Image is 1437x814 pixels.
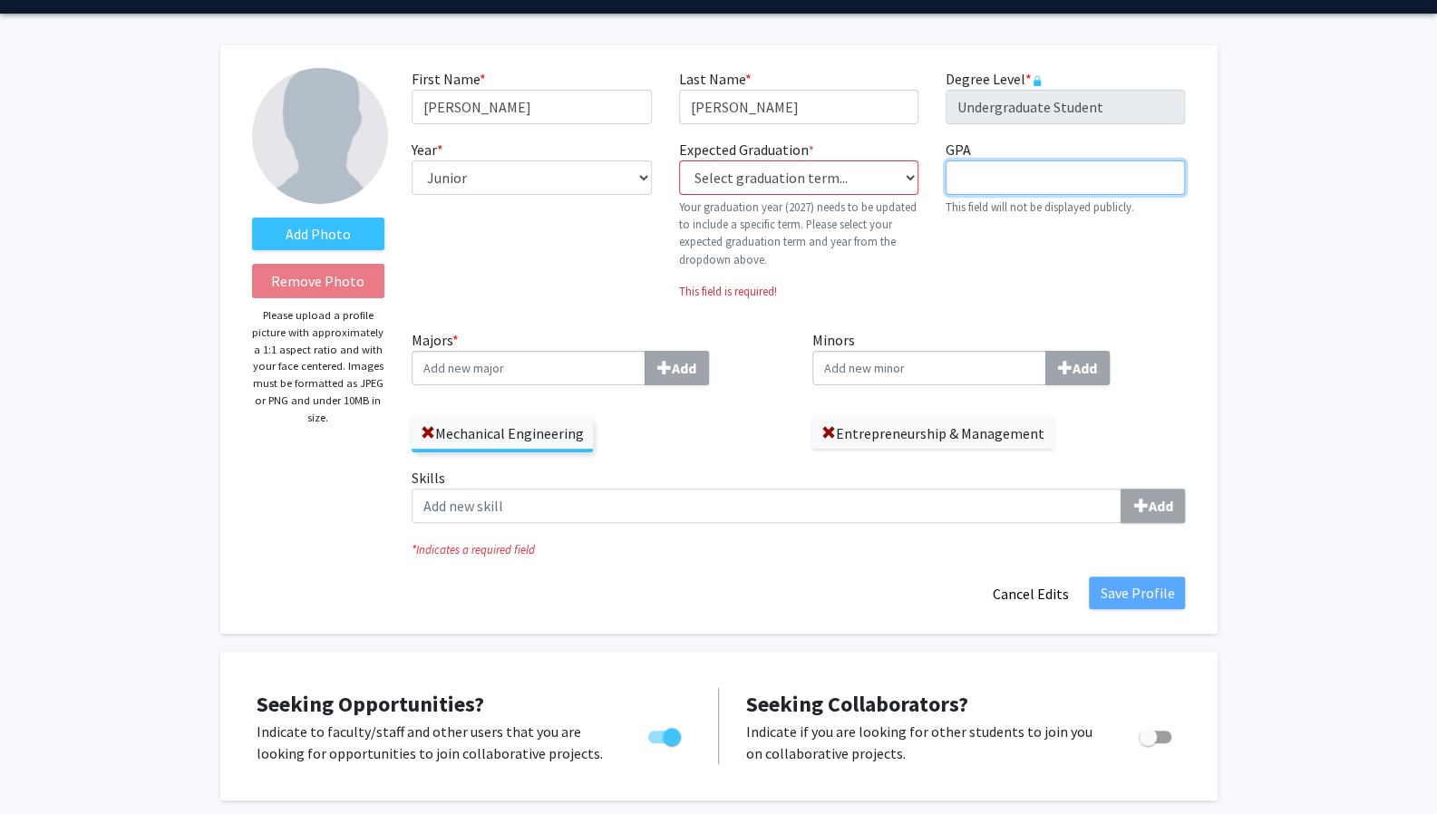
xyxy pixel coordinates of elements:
label: First Name [412,68,486,90]
label: Entrepreneurship & Management [812,418,1053,449]
label: Last Name [679,68,752,90]
label: Skills [412,467,1185,523]
p: Please upload a profile picture with approximately a 1:1 aspect ratio and with your face centered... [252,307,385,426]
p: Your graduation year (2027) needs to be updated to include a specific term. Please select your ex... [679,199,918,268]
button: Majors* [645,351,709,385]
b: Add [1148,497,1172,515]
input: SkillsAdd [412,489,1121,523]
p: Indicate if you are looking for other students to join you on collaborative projects. [746,721,1104,764]
i: Indicates a required field [412,541,1185,558]
img: Profile Picture [252,68,388,204]
input: Majors*Add [412,351,646,385]
button: Save Profile [1089,577,1185,609]
svg: This information is provided and automatically updated by Johns Hopkins University and is not edi... [1032,75,1043,86]
label: GPA [946,139,971,160]
label: Mechanical Engineering [412,418,593,449]
button: Remove Photo [252,264,385,298]
div: Toggle [641,721,691,748]
p: Indicate to faculty/staff and other users that you are looking for opportunities to join collabor... [257,721,614,764]
span: Seeking Opportunities? [257,690,484,718]
label: Degree Level [946,68,1043,90]
b: Add [1073,359,1097,377]
label: AddProfile Picture [252,218,385,250]
p: This field is required! [679,283,918,300]
label: Year [412,139,443,160]
span: Seeking Collaborators? [746,690,968,718]
iframe: Chat [14,732,77,800]
div: Toggle [1131,721,1181,748]
small: This field will not be displayed publicly. [946,199,1134,214]
label: Expected Graduation [679,139,814,160]
button: Cancel Edits [980,577,1080,611]
input: MinorsAdd [812,351,1046,385]
label: Minors [812,329,1186,385]
b: Add [672,359,696,377]
button: Skills [1121,489,1185,523]
label: Majors [412,329,785,385]
button: Minors [1045,351,1110,385]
